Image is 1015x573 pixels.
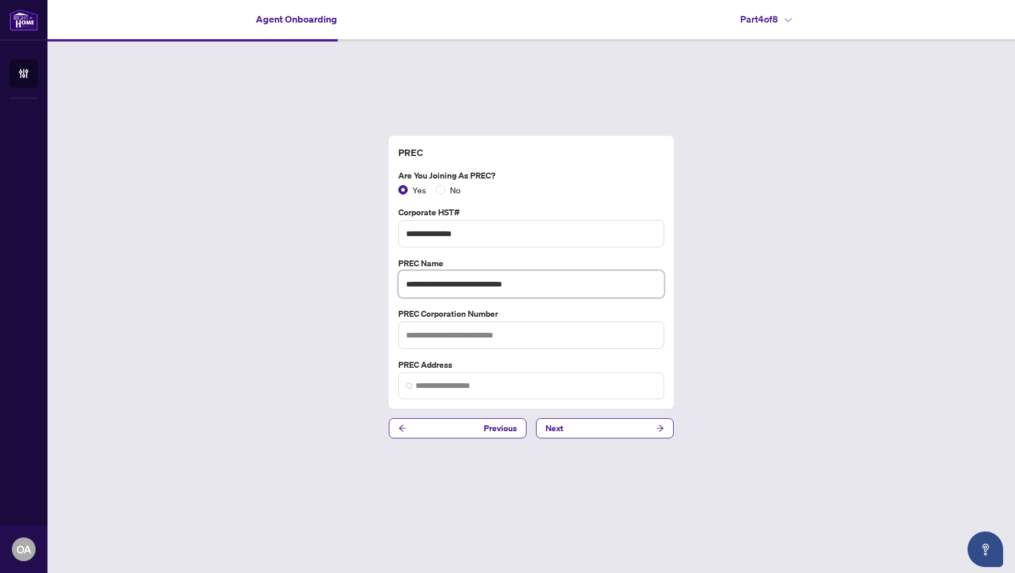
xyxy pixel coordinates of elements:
[256,12,337,26] h4: Agent Onboarding
[968,531,1003,567] button: Open asap
[17,541,31,558] span: OA
[398,206,664,219] label: Corporate HST#
[445,183,465,196] span: No
[398,424,407,432] span: arrow-left
[9,9,38,31] img: logo
[484,419,517,438] span: Previous
[398,358,664,371] label: PREC Address
[406,383,413,390] img: search_icon
[398,257,664,270] label: PREC Name
[545,419,563,438] span: Next
[398,307,664,320] label: PREC Corporation Number
[740,12,792,26] h4: Part 4 of 8
[408,183,431,196] span: Yes
[398,169,664,182] label: Are you joining as PREC?
[536,418,674,438] button: Next
[398,145,664,160] h4: PREC
[389,418,526,438] button: Previous
[656,424,664,432] span: arrow-right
